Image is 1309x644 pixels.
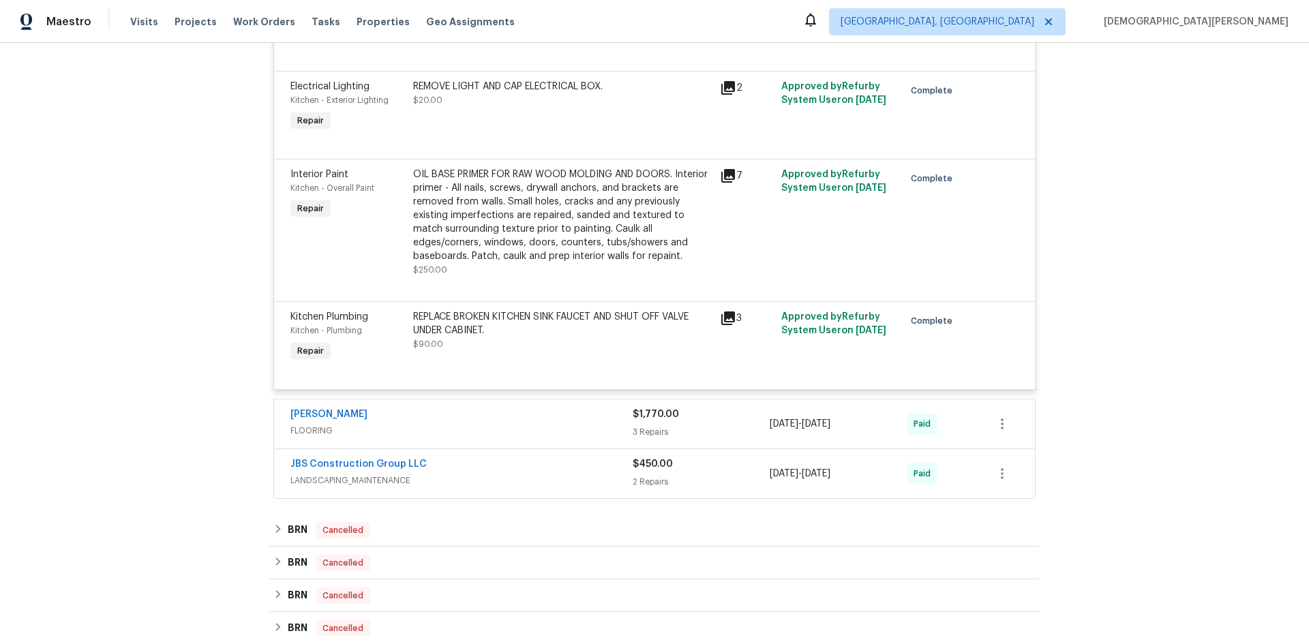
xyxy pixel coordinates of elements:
span: [DATE] [856,95,886,105]
span: Repair [292,344,329,358]
div: REPLACE BROKEN KITCHEN SINK FAUCET AND SHUT OFF VALVE UNDER CABINET. [413,310,712,337]
span: [DATE] [802,469,830,478]
span: Kitchen - Overall Paint [290,184,374,192]
span: Cancelled [317,622,369,635]
span: Complete [911,172,958,185]
span: Paid [914,467,936,480]
span: Repair [292,114,329,127]
span: [DATE] [802,419,830,429]
div: 7 [720,168,773,184]
h6: BRN [288,587,307,604]
span: Kitchen - Plumbing [290,326,362,335]
div: REMOVE LIGHT AND CAP ELECTRICAL BOX. [413,80,712,93]
div: 3 Repairs [633,425,770,439]
span: [GEOGRAPHIC_DATA], [GEOGRAPHIC_DATA] [841,15,1034,29]
span: Approved by Refurby System User on [781,82,886,105]
span: [DATE] [856,326,886,335]
div: OIL BASE PRIMER FOR RAW WOOD MOLDING AND DOORS. Interior primer - All nails, screws, drywall anch... [413,168,712,263]
span: Cancelled [317,523,369,537]
span: [DATE] [856,183,886,193]
h6: BRN [288,620,307,637]
div: 3 [720,310,773,326]
span: Properties [357,15,410,29]
span: Geo Assignments [426,15,515,29]
span: Maestro [46,15,91,29]
span: Kitchen - Exterior Lighting [290,96,389,104]
span: Interior Paint [290,170,348,179]
span: LANDSCAPING_MAINTENANCE [290,474,633,487]
span: Cancelled [317,589,369,602]
span: $20.00 [413,96,442,104]
div: BRN Cancelled [269,547,1040,579]
div: BRN Cancelled [269,579,1040,612]
span: [DEMOGRAPHIC_DATA][PERSON_NAME] [1098,15,1289,29]
span: Paid [914,417,936,431]
span: $90.00 [413,340,443,348]
span: Kitchen Plumbing [290,312,368,322]
a: [PERSON_NAME] [290,410,367,419]
span: [DATE] [770,419,798,429]
span: Complete [911,84,958,97]
span: - [770,467,830,480]
div: BRN Cancelled [269,514,1040,547]
span: Projects [175,15,217,29]
a: JBS Construction Group LLC [290,459,427,469]
span: $250.00 [413,266,447,274]
span: Approved by Refurby System User on [781,170,886,193]
span: FLOORING [290,424,633,438]
span: - [770,417,830,431]
span: Complete [911,314,958,328]
span: Approved by Refurby System User on [781,312,886,335]
div: 2 Repairs [633,475,770,489]
span: [DATE] [770,469,798,478]
span: $1,770.00 [633,410,679,419]
span: Cancelled [317,556,369,570]
span: Repair [292,202,329,215]
span: Tasks [312,17,340,27]
h6: BRN [288,555,307,571]
div: 2 [720,80,773,96]
h6: BRN [288,522,307,538]
span: $450.00 [633,459,673,469]
span: Visits [130,15,158,29]
span: Work Orders [233,15,295,29]
span: Electrical Lighting [290,82,370,91]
